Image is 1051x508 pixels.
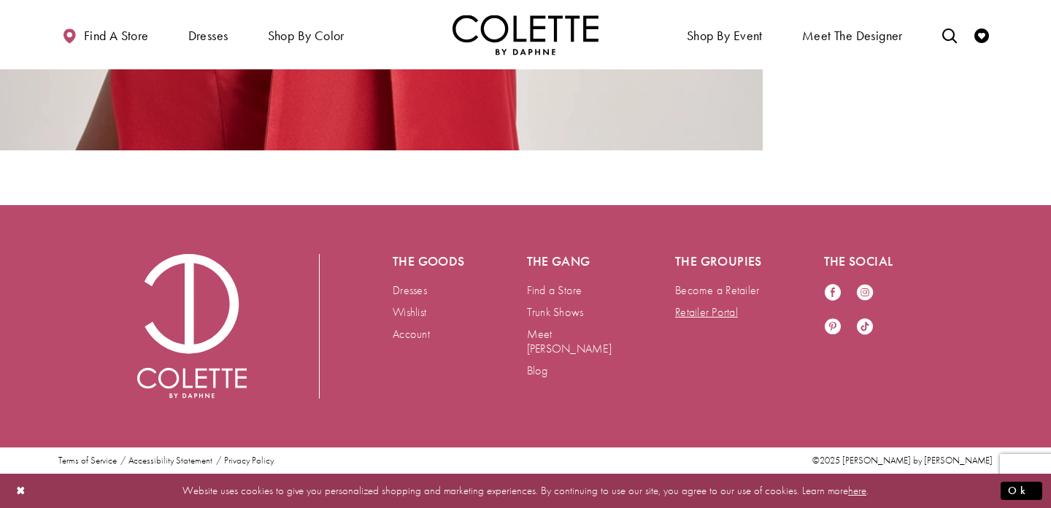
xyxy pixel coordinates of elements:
[9,478,34,504] button: Close Dialog
[453,15,598,55] img: Colette by Daphne
[58,455,117,466] a: Terms of Service
[128,455,212,466] a: Accessibility Statement
[53,455,280,466] ul: Post footer menu
[393,282,427,298] a: Dresses
[675,254,766,269] h5: The groupies
[812,454,993,466] span: ©2025 [PERSON_NAME] by [PERSON_NAME]
[105,481,946,501] p: Website uses cookies to give you personalized shopping and marketing experiences. By continuing t...
[817,276,896,345] ul: Follow us
[527,304,584,320] a: Trunk Shows
[527,363,548,378] a: Blog
[798,15,906,55] a: Meet the designer
[58,15,152,55] a: Find a store
[185,15,232,55] span: Dresses
[224,455,274,466] a: Privacy Policy
[848,483,866,498] a: here
[675,304,738,320] a: Retailer Portal
[971,15,993,55] a: Check Wishlist
[675,282,759,298] a: Become a Retailer
[393,254,469,269] h5: The goods
[393,304,426,320] a: Wishlist
[137,254,247,399] a: Visit Colette by Daphne Homepage
[453,15,598,55] a: Visit Home Page
[527,282,582,298] a: Find a Store
[687,28,763,43] span: Shop By Event
[84,28,149,43] span: Find a store
[264,15,348,55] span: Shop by color
[824,283,842,303] a: Visit our Facebook - Opens in new tab
[824,254,915,269] h5: The social
[1001,482,1042,500] button: Submit Dialog
[188,28,228,43] span: Dresses
[939,15,960,55] a: Toggle search
[683,15,766,55] span: Shop By Event
[802,28,903,43] span: Meet the designer
[856,283,874,303] a: Visit our Instagram - Opens in new tab
[527,254,617,269] h5: The gang
[137,254,247,399] img: Colette by Daphne
[268,28,344,43] span: Shop by color
[824,317,842,337] a: Visit our Pinterest - Opens in new tab
[527,326,612,356] a: Meet [PERSON_NAME]
[393,326,430,342] a: Account
[856,317,874,337] a: Visit our TikTok - Opens in new tab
